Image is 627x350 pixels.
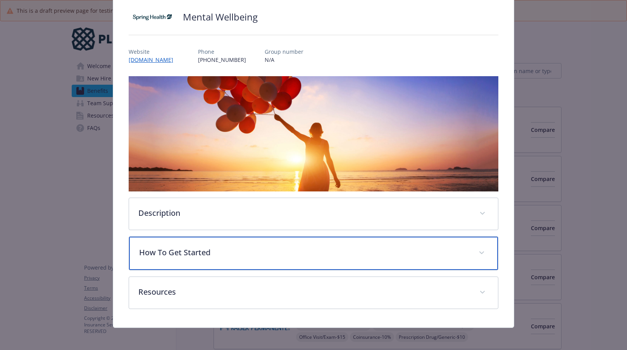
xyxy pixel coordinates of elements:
p: N/A [265,56,303,64]
p: Description [138,207,470,219]
p: Resources [138,286,470,298]
p: Phone [198,48,246,56]
p: Website [129,48,179,56]
img: Spring Health [129,5,175,29]
div: Resources [129,277,498,309]
a: [DOMAIN_NAME] [129,56,179,63]
div: How To Get Started [129,237,498,270]
img: banner [129,76,498,191]
h2: Mental Wellbeing [183,10,258,24]
p: How To Get Started [139,247,469,258]
p: [PHONE_NUMBER] [198,56,246,64]
p: Group number [265,48,303,56]
div: Description [129,198,498,230]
